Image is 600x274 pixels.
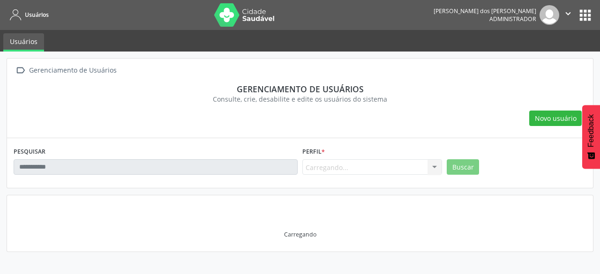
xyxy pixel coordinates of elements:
[563,8,573,19] i: 
[434,7,536,15] div: [PERSON_NAME] dos [PERSON_NAME]
[447,159,479,175] button: Buscar
[529,111,582,126] button: Novo usuário
[284,230,316,238] div: Carregando
[577,7,593,23] button: apps
[7,7,49,22] a: Usuários
[25,11,49,19] span: Usuários
[27,64,118,77] div: Gerenciamento de Usuários
[540,5,559,25] img: img
[14,145,45,159] label: PESQUISAR
[535,113,577,123] span: Novo usuário
[302,145,325,159] label: Perfil
[489,15,536,23] span: Administrador
[587,114,595,147] span: Feedback
[582,105,600,169] button: Feedback - Mostrar pesquisa
[14,64,27,77] i: 
[14,64,118,77] a:  Gerenciamento de Usuários
[20,94,580,104] div: Consulte, crie, desabilite e edite os usuários do sistema
[559,5,577,25] button: 
[20,84,580,94] div: Gerenciamento de usuários
[3,33,44,52] a: Usuários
